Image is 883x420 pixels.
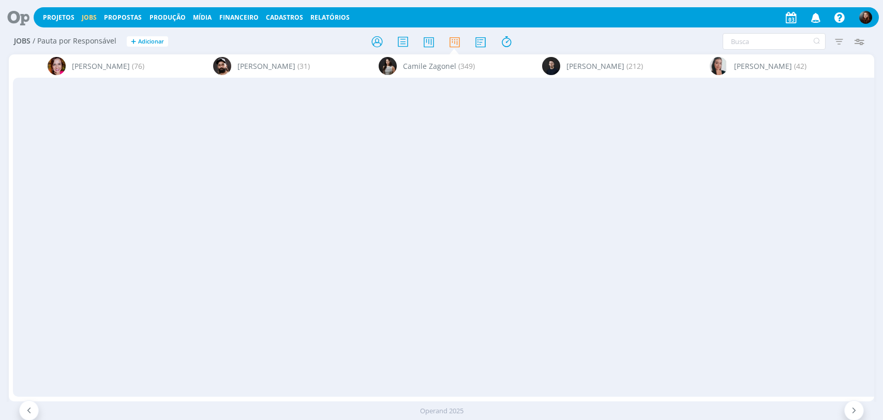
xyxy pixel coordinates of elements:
[193,13,212,22] a: Mídia
[146,13,189,22] button: Produção
[237,61,295,71] span: [PERSON_NAME]
[216,13,262,22] button: Financeiro
[734,61,792,71] span: [PERSON_NAME]
[297,61,310,71] span: (31)
[40,13,78,22] button: Projetos
[14,37,31,46] span: Jobs
[723,33,826,50] input: Busca
[310,13,350,22] a: Relatórios
[149,13,186,22] a: Produção
[43,13,74,22] a: Projetos
[131,36,136,47] span: +
[127,36,168,47] button: +Adicionar
[138,38,164,45] span: Adicionar
[859,8,873,26] button: E
[794,61,806,71] span: (42)
[626,61,643,71] span: (212)
[266,13,303,22] span: Cadastros
[566,61,624,71] span: [PERSON_NAME]
[33,37,116,46] span: / Pauta por Responsável
[403,61,456,71] span: Camile Zagonel
[307,13,353,22] button: Relatórios
[72,61,130,71] span: [PERSON_NAME]
[101,13,145,22] button: Propostas
[82,13,97,22] a: Jobs
[542,57,560,75] img: C
[263,13,306,22] button: Cadastros
[859,11,872,24] img: E
[458,61,475,71] span: (349)
[219,13,259,22] a: Financeiro
[132,61,144,71] span: (76)
[379,57,397,75] img: C
[79,13,100,22] button: Jobs
[48,57,66,75] img: B
[190,13,215,22] button: Mídia
[213,57,231,75] img: B
[710,57,728,75] img: C
[104,13,142,22] span: Propostas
